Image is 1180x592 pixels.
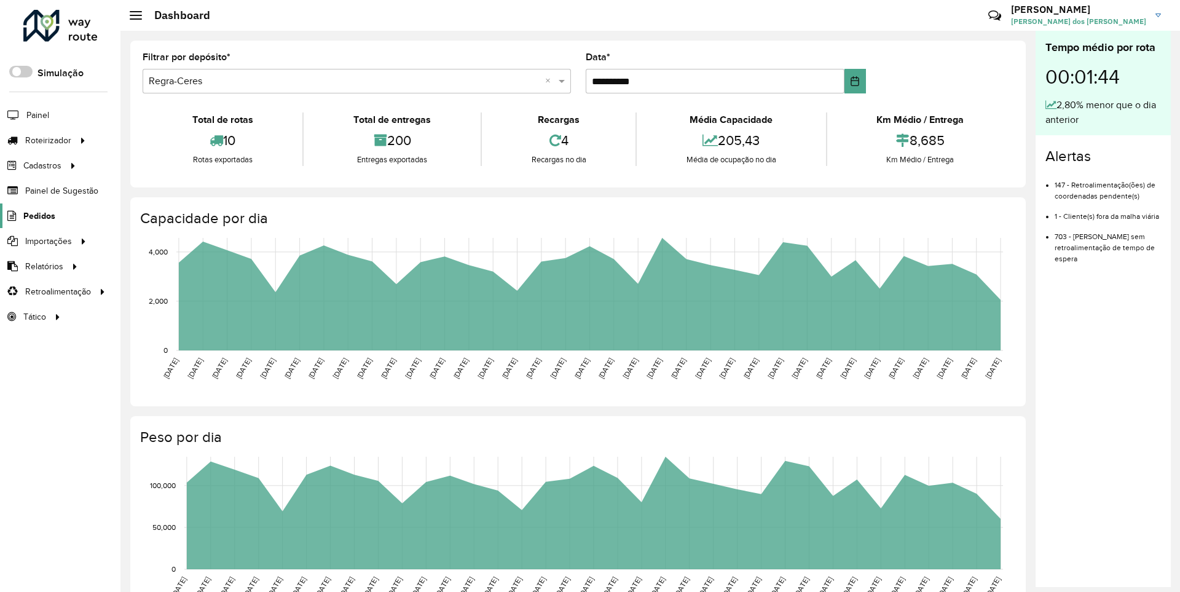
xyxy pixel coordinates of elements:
[830,154,1010,166] div: Km Médio / Entrega
[23,159,61,172] span: Cadastros
[307,127,477,154] div: 200
[149,248,168,256] text: 4,000
[887,357,905,380] text: [DATE]
[234,357,252,380] text: [DATE]
[645,357,663,380] text: [DATE]
[485,154,632,166] div: Recargas no dia
[146,154,299,166] div: Rotas exportadas
[476,357,494,380] text: [DATE]
[37,66,84,81] label: Simulação
[25,184,98,197] span: Painel de Sugestão
[25,285,91,298] span: Retroalimentação
[1055,222,1161,264] li: 703 - [PERSON_NAME] sem retroalimentação de tempo de espera
[669,357,687,380] text: [DATE]
[162,357,179,380] text: [DATE]
[1011,16,1146,27] span: [PERSON_NAME] dos [PERSON_NAME]
[163,346,168,354] text: 0
[23,310,46,323] span: Tático
[586,50,610,65] label: Data
[1045,56,1161,98] div: 00:01:44
[640,112,822,127] div: Média Capacidade
[718,357,736,380] text: [DATE]
[935,357,953,380] text: [DATE]
[1055,170,1161,202] li: 147 - Retroalimentação(ões) de coordenadas pendente(s)
[283,357,301,380] text: [DATE]
[694,357,712,380] text: [DATE]
[152,523,176,531] text: 50,000
[814,357,832,380] text: [DATE]
[485,127,632,154] div: 4
[524,357,542,380] text: [DATE]
[790,357,808,380] text: [DATE]
[25,260,63,273] span: Relatórios
[742,357,760,380] text: [DATE]
[452,357,470,380] text: [DATE]
[863,357,881,380] text: [DATE]
[830,127,1010,154] div: 8,685
[981,2,1008,29] a: Contato Rápido
[597,357,615,380] text: [DATE]
[984,357,1002,380] text: [DATE]
[150,481,176,489] text: 100,000
[307,357,324,380] text: [DATE]
[549,357,567,380] text: [DATE]
[140,210,1013,227] h4: Capacidade por dia
[307,154,477,166] div: Entregas exportadas
[142,9,210,22] h2: Dashboard
[355,357,373,380] text: [DATE]
[485,112,632,127] div: Recargas
[1045,98,1161,127] div: 2,80% menor que o dia anterior
[171,565,176,573] text: 0
[149,297,168,305] text: 2,000
[25,134,71,147] span: Roteirizador
[404,357,422,380] text: [DATE]
[428,357,446,380] text: [DATE]
[911,357,929,380] text: [DATE]
[621,357,639,380] text: [DATE]
[1045,148,1161,165] h4: Alertas
[500,357,518,380] text: [DATE]
[210,357,228,380] text: [DATE]
[640,154,822,166] div: Média de ocupação no dia
[766,357,784,380] text: [DATE]
[23,210,55,223] span: Pedidos
[573,357,591,380] text: [DATE]
[959,357,977,380] text: [DATE]
[259,357,277,380] text: [DATE]
[186,357,204,380] text: [DATE]
[839,357,857,380] text: [DATE]
[140,428,1013,446] h4: Peso por dia
[307,112,477,127] div: Total de entregas
[1055,202,1161,222] li: 1 - Cliente(s) fora da malha viária
[844,69,866,93] button: Choose Date
[25,235,72,248] span: Importações
[331,357,349,380] text: [DATE]
[143,50,230,65] label: Filtrar por depósito
[1045,39,1161,56] div: Tempo médio por rota
[146,127,299,154] div: 10
[146,112,299,127] div: Total de rotas
[640,127,822,154] div: 205,43
[379,357,397,380] text: [DATE]
[545,74,556,89] span: Clear all
[26,109,49,122] span: Painel
[830,112,1010,127] div: Km Médio / Entrega
[1011,4,1146,15] h3: [PERSON_NAME]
